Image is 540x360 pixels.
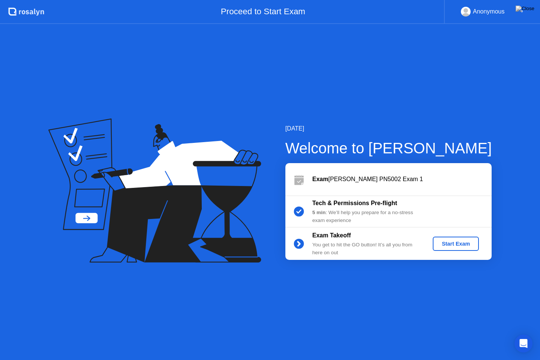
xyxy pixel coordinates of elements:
b: 5 min [312,210,326,215]
div: Welcome to [PERSON_NAME] [285,137,492,159]
img: Close [516,6,534,12]
b: Exam Takeoff [312,232,351,238]
button: Start Exam [433,237,479,251]
div: [PERSON_NAME] PN5002 Exam 1 [312,175,492,184]
div: [DATE] [285,124,492,133]
div: : We’ll help you prepare for a no-stress exam experience [312,209,420,224]
div: Start Exam [436,241,476,247]
b: Tech & Permissions Pre-flight [312,200,397,206]
div: Open Intercom Messenger [514,334,532,352]
div: You get to hit the GO button! It’s all you from here on out [312,241,420,256]
div: Anonymous [473,7,505,16]
b: Exam [312,176,328,182]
